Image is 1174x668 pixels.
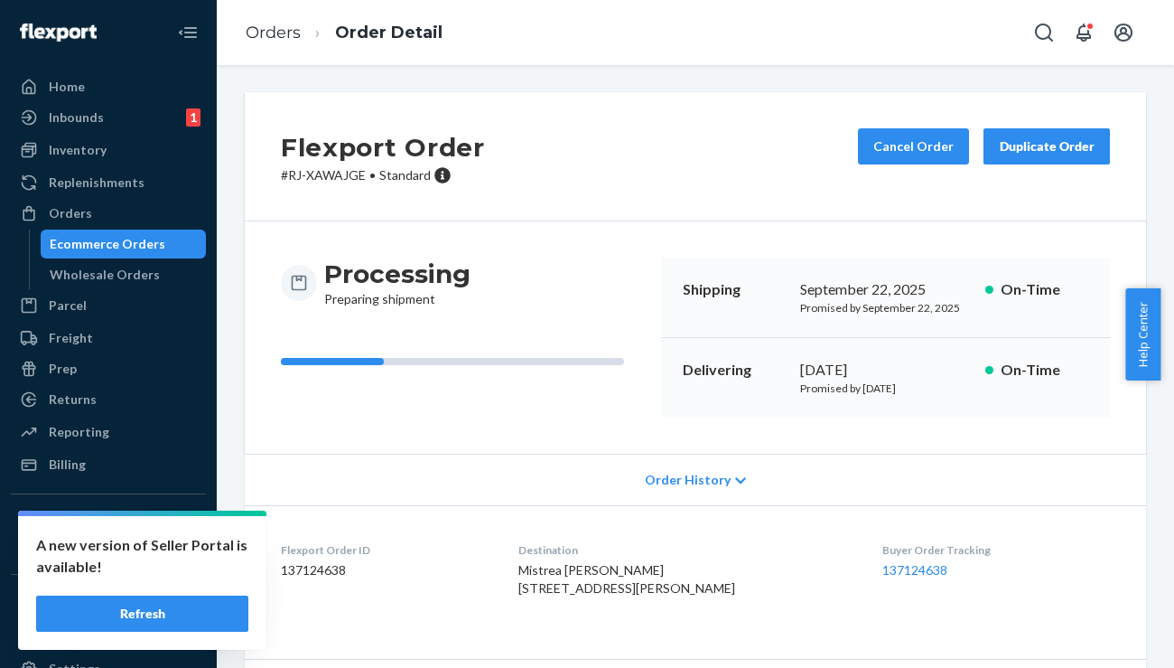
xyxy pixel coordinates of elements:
div: Duplicate Order [999,137,1095,155]
p: On-Time [1001,279,1088,300]
div: Billing [49,456,86,474]
button: Open Search Box [1026,14,1062,51]
h2: Flexport Order [281,128,485,166]
a: Wholesale Orders [41,260,207,289]
div: Replenishments [49,174,144,192]
a: Prep [11,354,206,383]
button: Open account menu [1105,14,1141,51]
p: On-Time [1001,360,1088,381]
div: Inbounds [49,108,104,127]
div: 1 [186,108,200,127]
img: Flexport logo [20,24,97,42]
span: • [369,167,376,183]
div: Orders [49,204,92,222]
button: Integrations [11,509,206,538]
div: Prep [49,360,77,378]
button: Cancel Order [858,128,969,165]
a: Ecommerce Orders [41,230,207,259]
span: Standard [379,167,431,183]
a: Home [11,72,206,101]
button: Duplicate Order [983,128,1110,165]
p: Delivering [683,360,786,381]
a: Inbounds1 [11,103,206,132]
a: Order Detail [335,23,443,42]
div: Parcel [49,296,87,315]
button: Refresh [36,596,248,632]
span: Order History [645,471,731,489]
a: Orders [11,199,206,228]
dd: 137124638 [281,561,489,579]
p: # RJ-XAWAJGE [281,166,485,184]
button: Open notifications [1066,14,1102,51]
a: Replenishments [11,168,206,197]
dt: Destination [518,542,854,558]
p: A new version of Seller Portal is available! [36,534,248,578]
div: September 22, 2025 [800,279,971,300]
dt: Flexport Order ID [281,542,489,558]
a: Parcel [11,291,206,320]
ol: breadcrumbs [231,6,457,60]
span: Mistrea [PERSON_NAME] [STREET_ADDRESS][PERSON_NAME] [518,562,735,596]
div: Inventory [49,141,107,159]
button: Close Navigation [170,14,206,51]
a: Reporting [11,418,206,447]
p: Promised by September 22, 2025 [800,300,971,315]
div: Preparing shipment [324,258,471,308]
a: Inventory [11,136,206,165]
div: Home [49,78,85,96]
a: Add Integration [11,545,206,567]
h3: Processing [324,258,471,290]
div: Freight [49,329,93,347]
dt: Buyer Order Tracking [882,542,1110,558]
a: Billing [11,450,206,479]
a: Returns [11,385,206,414]
button: Help Center [1125,288,1160,381]
div: Returns [49,390,97,409]
div: Wholesale Orders [50,266,160,284]
a: Orders [246,23,301,42]
div: Ecommerce Orders [50,235,165,253]
a: Add Fast Tag [11,626,206,647]
div: [DATE] [800,360,971,381]
p: Shipping [683,279,786,300]
div: Reporting [49,423,109,441]
a: Freight [11,324,206,353]
button: Fast Tags [11,589,206,618]
a: 137124638 [882,562,947,578]
p: Promised by [DATE] [800,381,971,396]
